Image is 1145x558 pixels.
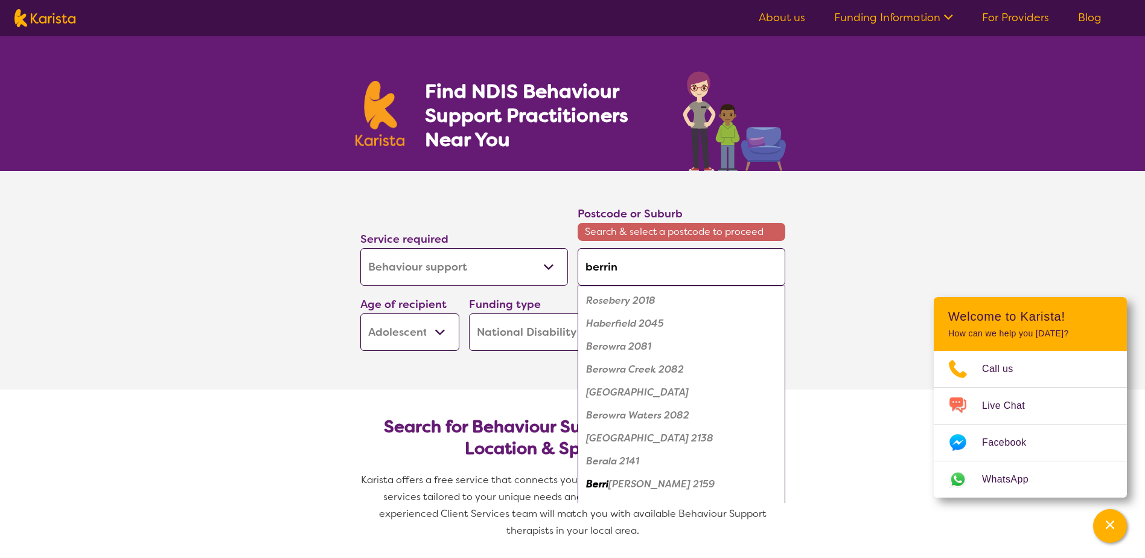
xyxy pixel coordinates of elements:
em: [PERSON_NAME] 2168 [586,501,693,513]
a: About us [759,10,805,25]
div: Berowra Waters 2082 [584,404,779,427]
em: [GEOGRAPHIC_DATA] 2138 [586,432,713,444]
span: Facebook [982,434,1041,452]
span: Live Chat [982,397,1039,415]
div: Berowra Heights 2082 [584,381,779,404]
div: Rosebery 2018 [584,289,779,312]
div: Liberty Grove 2138 [584,427,779,450]
ul: Choose channel [934,351,1127,498]
img: behaviour-support [680,65,790,171]
button: Channel Menu [1093,509,1127,543]
span: WhatsApp [982,470,1043,489]
div: Berowra 2081 [584,335,779,358]
a: Funding Information [834,10,953,25]
div: Berowra Creek 2082 [584,358,779,381]
em: Berri [586,478,608,490]
h1: Find NDIS Behaviour Support Practitioners Near You [425,79,659,152]
div: Berala 2141 [584,450,779,473]
img: Karista logo [356,81,405,146]
a: Blog [1078,10,1102,25]
em: Rosebery 2018 [586,294,655,307]
label: Postcode or Suburb [578,207,683,221]
span: Search & select a postcode to proceed [578,223,785,241]
em: Haberfield 2045 [586,317,664,330]
label: Age of recipient [360,297,447,312]
label: Service required [360,232,448,246]
em: Berowra Waters 2082 [586,409,689,422]
span: Call us [982,360,1028,378]
em: [PERSON_NAME] 2159 [608,478,715,490]
a: Web link opens in a new tab. [934,461,1127,498]
img: Karista logo [14,9,75,27]
h2: Search for Behaviour Support Practitioners by Location & Specific Needs [370,416,776,460]
div: Berrilee 2159 [584,473,779,496]
p: Karista offers a free service that connects you with Behaviour Support and other disability servi... [356,472,790,539]
input: Type [578,248,785,286]
em: Berowra 2081 [586,340,651,353]
div: Heckenberg 2168 [584,496,779,519]
h2: Welcome to Karista! [948,309,1112,324]
a: For Providers [982,10,1049,25]
em: Berala 2141 [586,455,639,467]
em: [GEOGRAPHIC_DATA] [586,386,689,399]
em: Berowra Creek 2082 [586,363,684,376]
p: How can we help you [DATE]? [948,329,1112,339]
div: Channel Menu [934,297,1127,498]
label: Funding type [469,297,541,312]
div: Haberfield 2045 [584,312,779,335]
